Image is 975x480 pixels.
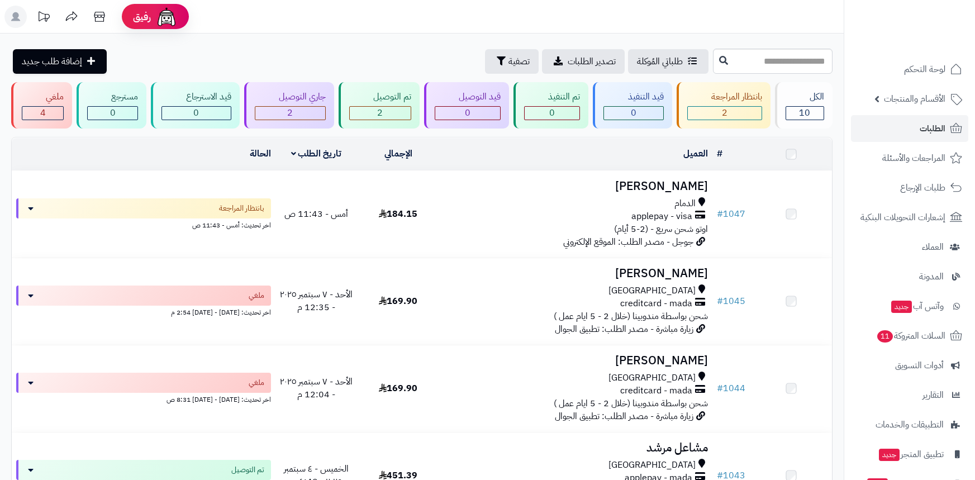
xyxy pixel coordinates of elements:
[193,106,199,120] span: 0
[722,106,727,120] span: 2
[637,55,683,68] span: طلباتي المُوكلة
[620,384,692,397] span: creditcard - mada
[851,411,968,438] a: التطبيقات والخدمات
[485,49,539,74] button: تصفية
[554,310,708,323] span: شحن بواسطة مندوبينا (خلال 2 - 5 ايام عمل )
[851,145,968,172] a: المراجعات والأسئلة
[384,147,412,160] a: الإجمالي
[922,239,944,255] span: العملاء
[851,352,968,379] a: أدوات التسويق
[568,55,616,68] span: تصدير الطلبات
[155,6,178,28] img: ai-face.png
[628,49,708,74] a: طلباتي المُوكلة
[379,382,417,395] span: 169.90
[249,377,264,388] span: ملغي
[604,107,663,120] div: 0
[379,207,417,221] span: 184.15
[349,91,411,103] div: تم التوصيل
[773,82,835,129] a: الكل10
[554,397,708,410] span: شحن بواسطة مندوبينا (خلال 2 - 5 ايام عمل )
[110,106,116,120] span: 0
[542,49,625,74] a: تصدير الطلبات
[591,82,674,129] a: قيد التنفيذ 0
[799,106,810,120] span: 10
[851,204,968,231] a: إشعارات التحويلات البنكية
[876,328,945,344] span: السلات المتروكة
[291,147,342,160] a: تاريخ الطلب
[717,207,745,221] a: #1047
[231,464,264,476] span: تم التوصيل
[249,290,264,301] span: ملغي
[444,354,708,367] h3: [PERSON_NAME]
[851,263,968,290] a: المدونة
[280,288,353,314] span: الأحد - ٧ سبتمبر ٢٠٢٥ - 12:35 م
[511,82,591,129] a: تم التنفيذ 0
[16,393,271,405] div: اخر تحديث: [DATE] - [DATE] 8:31 ص
[133,10,151,23] span: رفيق
[525,107,579,120] div: 0
[688,107,762,120] div: 2
[851,234,968,260] a: العملاء
[219,203,264,214] span: بانتظار المراجعة
[242,82,336,129] a: جاري التوصيل 2
[465,106,470,120] span: 0
[904,61,945,77] span: لوحة التحكم
[674,82,773,129] a: بانتظار المراجعة 2
[879,449,900,461] span: جديد
[350,107,411,120] div: 2
[149,82,241,129] a: قيد الاسترجاع 0
[891,301,912,313] span: جديد
[16,218,271,230] div: اخر تحديث: أمس - 11:43 ص
[377,106,383,120] span: 2
[900,180,945,196] span: طلبات الإرجاع
[435,91,501,103] div: قيد التوصيل
[851,441,968,468] a: تطبيق المتجرجديد
[674,197,696,210] span: الدمام
[890,298,944,314] span: وآتس آب
[920,121,945,136] span: الطلبات
[851,382,968,408] a: التقارير
[851,115,968,142] a: الطلبات
[336,82,422,129] a: تم التوصيل 2
[555,410,693,423] span: زيارة مباشرة - مصدر الطلب: تطبيق الجوال
[549,106,555,120] span: 0
[88,107,137,120] div: 0
[74,82,149,129] a: مسترجع 0
[284,207,348,221] span: أمس - 11:43 ص
[608,372,696,384] span: [GEOGRAPHIC_DATA]
[250,147,271,160] a: الحالة
[877,330,893,343] span: 11
[22,91,64,103] div: ملغي
[563,235,693,249] span: جوجل - مصدر الطلب: الموقع الإلكتروني
[620,297,692,310] span: creditcard - mada
[882,150,945,166] span: المراجعات والأسئلة
[444,267,708,280] h3: [PERSON_NAME]
[608,284,696,297] span: [GEOGRAPHIC_DATA]
[631,106,636,120] span: 0
[922,387,944,403] span: التقارير
[683,147,708,160] a: العميل
[614,222,708,236] span: اوتو شحن سريع - (2-5 أيام)
[717,147,722,160] a: #
[851,174,968,201] a: طلبات الإرجاع
[13,49,107,74] a: إضافة طلب جديد
[717,207,723,221] span: #
[555,322,693,336] span: زيارة مباشرة - مصدر الطلب: تطبيق الجوال
[878,446,944,462] span: تطبيق المتجر
[884,91,945,107] span: الأقسام والمنتجات
[631,210,692,223] span: applepay - visa
[851,293,968,320] a: وآتس آبجديد
[860,210,945,225] span: إشعارات التحويلات البنكية
[287,106,293,120] span: 2
[255,107,325,120] div: 2
[30,6,58,31] a: تحديثات المنصة
[603,91,663,103] div: قيد التنفيذ
[255,91,326,103] div: جاري التوصيل
[717,382,723,395] span: #
[851,322,968,349] a: السلات المتروكة11
[40,106,46,120] span: 4
[876,417,944,433] span: التطبيقات والخدمات
[786,91,824,103] div: الكل
[22,55,82,68] span: إضافة طلب جديد
[508,55,530,68] span: تصفية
